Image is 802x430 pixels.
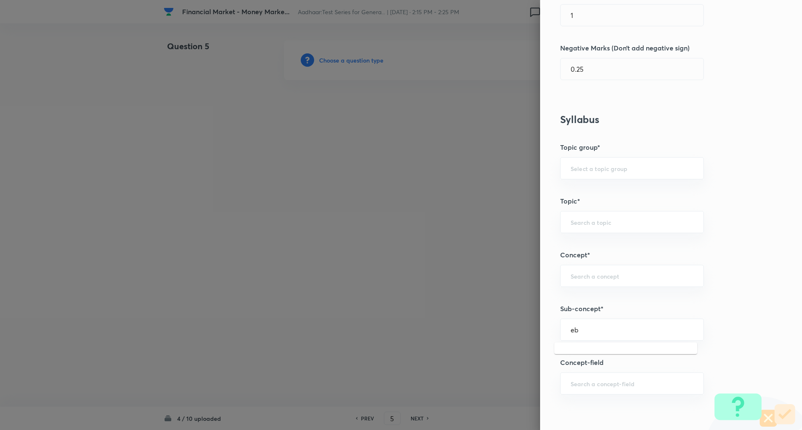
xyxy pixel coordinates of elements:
input: Search a concept [571,272,693,280]
h5: Topic group* [560,142,754,152]
input: Search a concept-field [571,380,693,387]
h5: Concept-field [560,357,754,367]
button: Open [699,275,700,277]
input: Positive marks [561,5,703,26]
h5: Sub-concept* [560,304,754,314]
input: Search a sub-concept [571,326,693,334]
input: Select a topic group [571,164,693,172]
input: Negative marks [561,58,703,80]
input: Search a topic [571,218,693,226]
button: Open [699,168,700,169]
h5: Concept* [560,250,754,260]
h5: Negative Marks (Don’t add negative sign) [560,43,754,53]
h3: Syllabus [560,113,754,126]
h5: Topic* [560,196,754,206]
button: Open [699,383,700,385]
button: Close [699,329,700,331]
button: Open [699,221,700,223]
